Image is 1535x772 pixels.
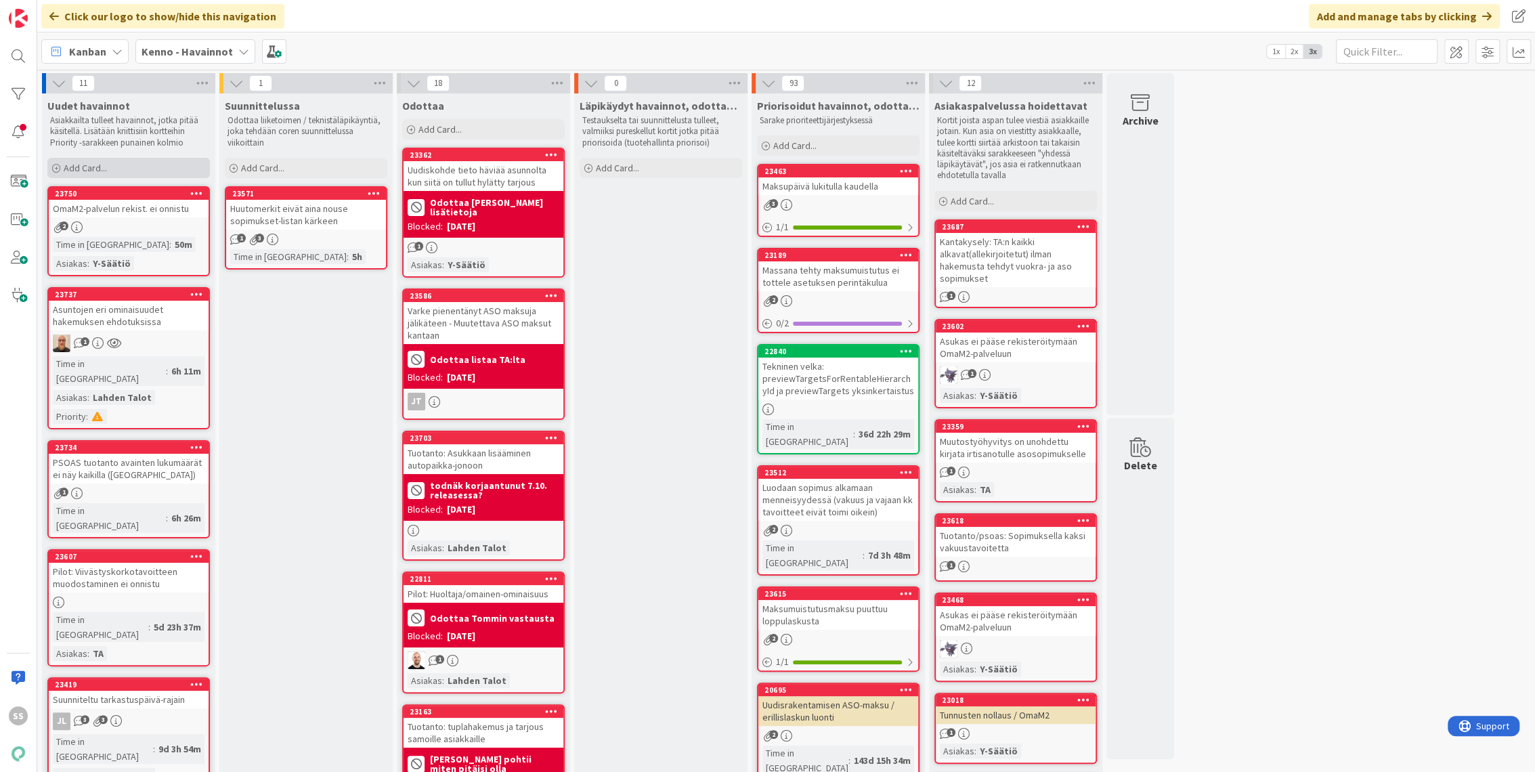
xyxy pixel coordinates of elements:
[974,744,976,758] span: :
[940,366,957,384] img: LM
[773,140,817,152] span: Add Card...
[47,99,130,112] span: Uudet havainnot
[582,115,739,148] p: Testaukselta tai suunnittelusta tulleet, valmiiksi pureskellut kortit jotka pitää priorisoida (tu...
[53,335,70,352] img: MK
[758,177,918,195] div: Maksupäivä lukitulla kaudella
[408,393,425,410] div: JT
[758,249,918,261] div: 23189
[976,662,1021,677] div: Y-Säätiö
[865,548,914,563] div: 7d 3h 48m
[863,548,865,563] span: :
[49,188,209,200] div: 23750
[940,388,974,403] div: Asiakas
[50,115,207,148] p: Asiakkailta tulleet havainnot, jotka pitää käsitellä. Lisätään kriittisiin kortteihin Priority -s...
[758,219,918,236] div: 1/1
[776,316,789,330] span: 0 / 2
[974,388,976,403] span: :
[49,288,209,330] div: 23737Asuntojen eri ominaisuudet hakemuksen ehdotuksissa
[410,433,563,443] div: 23703
[940,744,974,758] div: Asiakas
[942,516,1096,526] div: 23618
[769,199,778,208] span: 3
[976,744,1021,758] div: Y-Säätiö
[1285,45,1303,58] span: 2x
[758,165,918,177] div: 23463
[53,409,86,424] div: Priority
[408,673,442,688] div: Asiakas
[764,468,918,477] div: 23512
[580,99,742,112] span: Läpikäydyt havainnot, odottaa priorisointia
[855,427,914,442] div: 36d 22h 29m
[604,75,627,91] span: 0
[153,742,155,756] span: :
[853,427,855,442] span: :
[349,249,366,264] div: 5h
[166,364,168,379] span: :
[404,290,563,302] div: 23586
[404,149,563,161] div: 23362
[55,189,209,198] div: 23750
[142,45,233,58] b: Kenno - Havainnot
[769,525,778,534] span: 2
[49,335,209,352] div: MK
[758,600,918,630] div: Maksumuistutusmaksu puuttuu loppulaskusta
[942,695,1096,705] div: 23018
[169,237,171,252] span: :
[49,691,209,708] div: Suunniteltu tarkastuspäivä-rajain
[758,684,918,726] div: 20695Uudisrakentamisen ASO-maksu / erillislaskun luonti
[404,302,563,344] div: Varke pienentänyt ASO maksuja jälikäteen - Muutettava ASO maksut kantaan
[237,234,246,242] span: 1
[936,320,1096,333] div: 23602
[404,651,563,669] div: TM
[72,75,95,91] span: 11
[410,291,563,301] div: 23586
[404,573,563,603] div: 22811Pilot: Huoltaja/omainen-ominaisuus
[53,237,169,252] div: Time in [GEOGRAPHIC_DATA]
[758,696,918,726] div: Uudisrakentamisen ASO-maksu / erillislaskun luonti
[942,595,1096,605] div: 23468
[758,684,918,696] div: 20695
[442,257,444,272] span: :
[414,242,423,251] span: 1
[937,115,1094,181] p: Kortit joista aspan tulee viestiä asiakkaille jotain. Kun asia on viestitty asiakkaalle, tulee ko...
[53,712,70,730] div: JL
[49,679,209,708] div: 23419Suunniteltu tarkastuspäivä-rajain
[959,75,982,91] span: 12
[940,662,974,677] div: Asiakas
[408,651,425,669] img: TM
[968,369,976,378] span: 1
[225,99,300,112] span: Suunnittelussa
[69,43,106,60] span: Kanban
[936,527,1096,557] div: Tuotanto/psoas: Sopimuksella kaksi vakuustavoitetta
[49,454,209,484] div: PSOAS tuotanto avainten lukumäärät ei näy kaikilla ([GEOGRAPHIC_DATA])
[404,706,563,718] div: 23163
[764,589,918,599] div: 23615
[86,409,88,424] span: :
[404,718,563,748] div: Tuotanto: tuplahakemus ja tarjous samoille asiakkaille
[1303,45,1322,58] span: 3x
[758,345,918,358] div: 22840
[408,370,443,385] div: Blocked:
[942,322,1096,331] div: 23602
[976,388,1021,403] div: Y-Säätiö
[769,730,778,739] span: 2
[936,320,1096,362] div: 23602Asukas ei pääse rekisteröitymään OmaM2-palveluun
[226,188,386,200] div: 23571
[150,620,204,635] div: 5d 23h 37m
[430,198,559,217] b: Odottaa [PERSON_NAME] lisätietoja
[762,540,863,570] div: Time in [GEOGRAPHIC_DATA]
[230,249,347,264] div: Time in [GEOGRAPHIC_DATA]
[430,481,559,500] b: todnäk korjaantunut 7.10. releasessa?
[776,220,789,234] span: 1 / 1
[936,433,1096,463] div: Muutostyöhyvitys on unohdettu kirjata irtisanotulle asosopimukselle
[936,515,1096,527] div: 23618
[447,629,475,643] div: [DATE]
[171,237,196,252] div: 50m
[758,165,918,195] div: 23463Maksupäivä lukitulla kaudella
[404,161,563,191] div: Uudiskohde tieto häviää asunnolta kun siitä on tullut hylätty tarjous
[49,563,209,593] div: Pilot: Viivästyskorkotavoitteen muodostaminen ei onnistu
[418,123,462,135] span: Add Card...
[936,594,1096,636] div: 23468Asukas ei pääse rekisteröitymään OmaM2-palveluun
[408,219,443,234] div: Blocked:
[447,370,475,385] div: [DATE]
